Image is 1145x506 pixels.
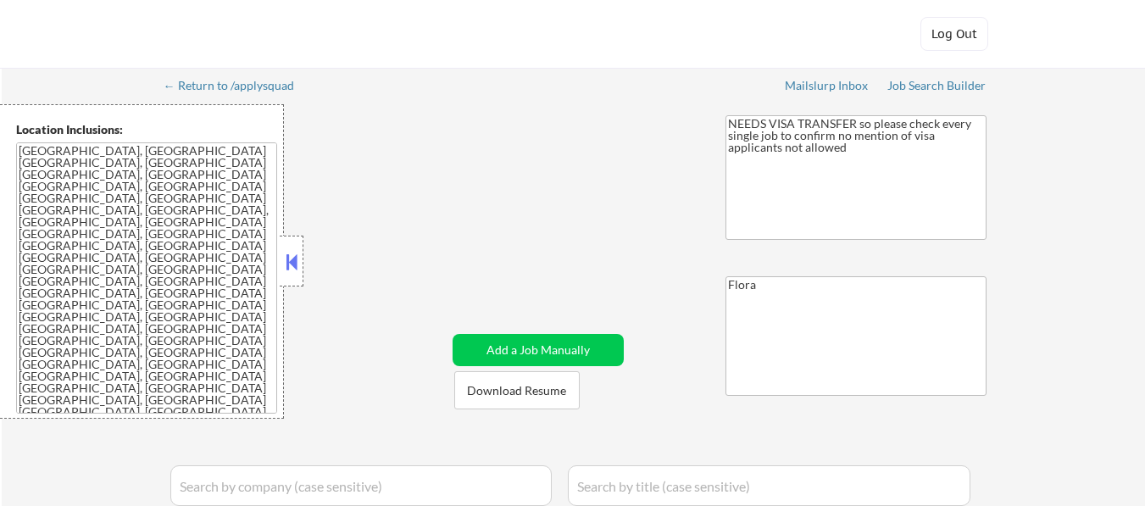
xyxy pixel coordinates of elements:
input: Search by company (case sensitive) [170,465,552,506]
div: ← Return to /applysquad [164,80,310,92]
div: Job Search Builder [887,80,987,92]
button: Download Resume [454,371,580,409]
button: Log Out [920,17,988,51]
button: Add a Job Manually [453,334,624,366]
div: Mailslurp Inbox [785,80,870,92]
div: Location Inclusions: [16,121,277,138]
a: Mailslurp Inbox [785,79,870,96]
input: Search by title (case sensitive) [568,465,970,506]
a: ← Return to /applysquad [164,79,310,96]
a: Job Search Builder [887,79,987,96]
